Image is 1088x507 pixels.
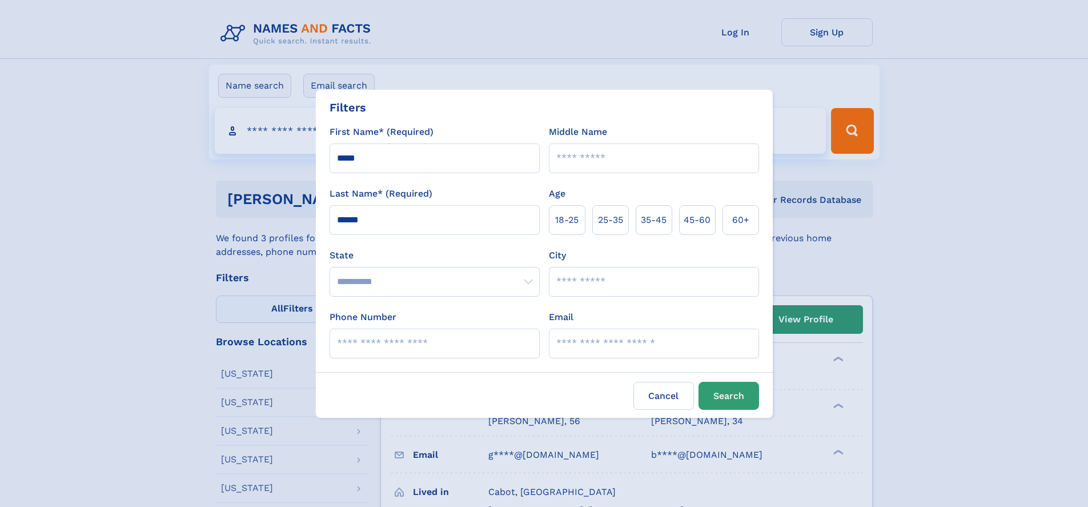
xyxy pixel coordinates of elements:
[549,125,607,139] label: Middle Name
[633,382,694,410] label: Cancel
[330,187,432,201] label: Last Name* (Required)
[330,249,540,262] label: State
[330,310,396,324] label: Phone Number
[555,213,579,227] span: 18‑25
[330,125,433,139] label: First Name* (Required)
[641,213,667,227] span: 35‑45
[598,213,623,227] span: 25‑35
[549,249,566,262] label: City
[698,382,759,410] button: Search
[549,310,573,324] label: Email
[684,213,710,227] span: 45‑60
[330,99,366,116] div: Filters
[549,187,565,201] label: Age
[732,213,749,227] span: 60+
